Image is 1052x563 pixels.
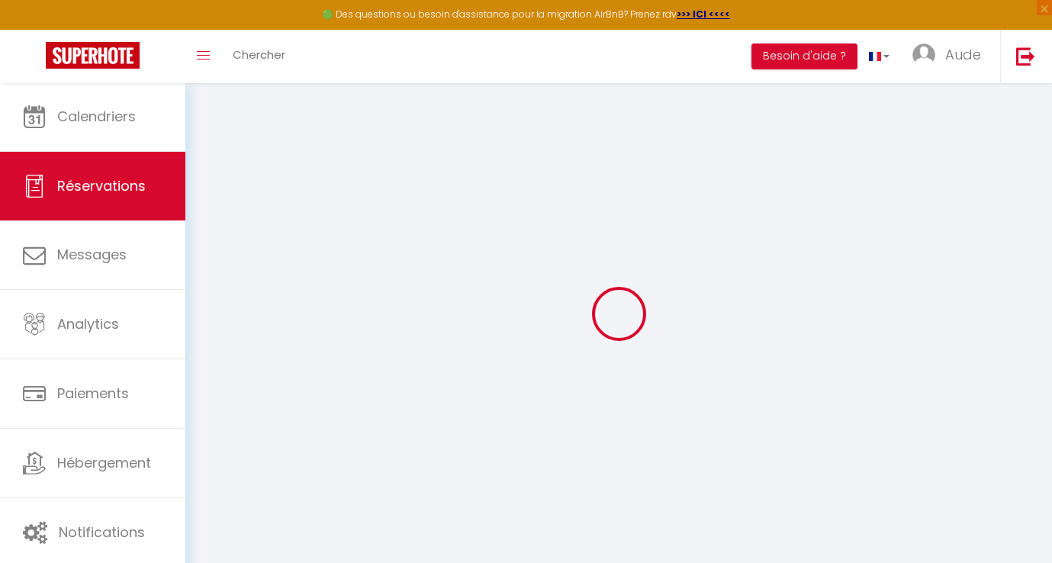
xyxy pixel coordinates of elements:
[57,176,146,195] span: Réservations
[677,8,730,21] a: >>> ICI <<<<
[1016,47,1035,66] img: logout
[57,384,129,403] span: Paiements
[57,107,136,126] span: Calendriers
[233,47,285,63] span: Chercher
[751,43,857,69] button: Besoin d'aide ?
[59,523,145,542] span: Notifications
[901,30,1000,83] a: ... Aude
[57,314,119,333] span: Analytics
[221,30,297,83] a: Chercher
[57,453,151,472] span: Hébergement
[945,45,981,64] span: Aude
[57,245,127,264] span: Messages
[46,42,140,69] img: Super Booking
[912,43,935,66] img: ...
